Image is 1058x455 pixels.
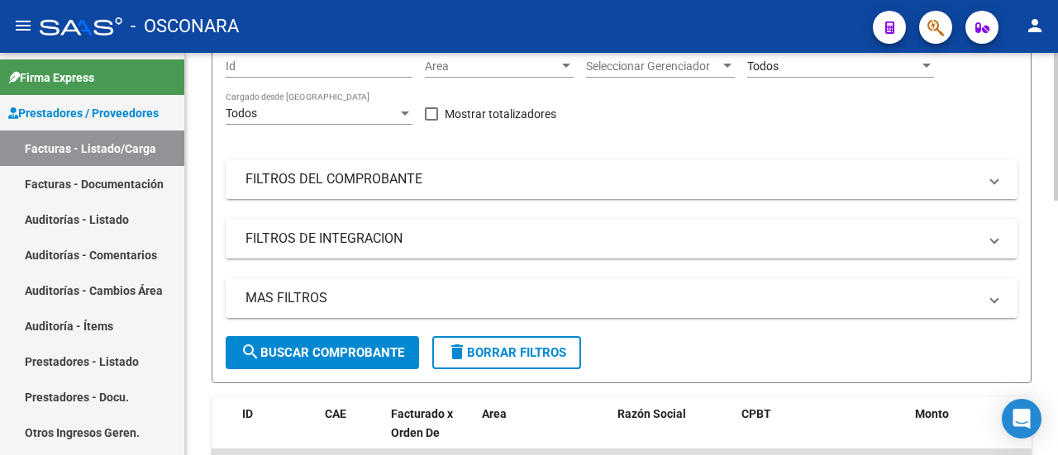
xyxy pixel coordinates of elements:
button: Buscar Comprobante [226,336,419,369]
mat-icon: search [241,342,260,362]
mat-panel-title: MAS FILTROS [245,289,978,307]
span: Buscar Comprobante [241,345,404,360]
span: Area [425,59,559,73]
span: Todos [747,59,779,73]
mat-icon: delete [447,342,467,362]
span: Todos [226,107,257,120]
span: CAE [325,407,346,420]
mat-expansion-panel-header: FILTROS DEL COMPROBANTE [226,159,1017,199]
span: Seleccionar Gerenciador [586,59,720,73]
mat-expansion-panel-header: FILTROS DE INTEGRACION [226,219,1017,258]
mat-panel-title: FILTROS DE INTEGRACION [245,230,978,248]
mat-icon: menu [13,16,33,36]
span: Firma Express [8,69,94,87]
div: Open Intercom Messenger [1002,399,1041,438]
mat-icon: person [1025,16,1045,36]
mat-panel-title: FILTROS DEL COMPROBANTE [245,170,978,188]
span: Razón Social [617,407,686,420]
span: Mostrar totalizadores [445,104,556,124]
span: Area [482,407,507,420]
button: Borrar Filtros [432,336,581,369]
span: ID [242,407,253,420]
span: Borrar Filtros [447,345,566,360]
span: Facturado x Orden De [391,407,453,439]
mat-expansion-panel-header: MAS FILTROS [226,278,1017,318]
span: Monto [915,407,949,420]
span: Prestadores / Proveedores [8,104,159,122]
span: CPBT [741,407,771,420]
span: - OSCONARA [131,8,239,45]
